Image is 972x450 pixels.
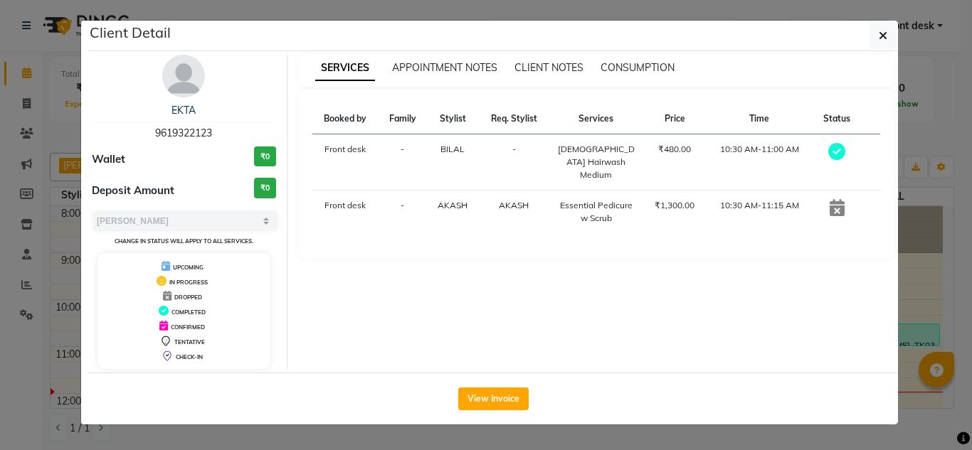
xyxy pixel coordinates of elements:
span: CLIENT NOTES [514,61,583,74]
span: UPCOMING [173,264,204,271]
a: EKTA [171,104,196,117]
div: ₹1,300.00 [652,199,697,212]
th: Req. Stylist [479,104,549,134]
td: - [378,134,427,191]
th: Price [643,104,706,134]
td: Front desk [312,191,379,234]
td: Front desk [312,134,379,191]
td: 10:30 AM-11:00 AM [707,134,813,191]
img: avatar [162,55,205,97]
span: COMPLETED [171,309,206,316]
td: 10:30 AM-11:15 AM [707,191,813,234]
td: - [479,134,549,191]
span: IN PROGRESS [169,279,208,286]
button: View Invoice [458,387,529,410]
th: Stylist [427,104,479,134]
td: - [378,191,427,234]
span: DROPPED [174,294,202,301]
small: Change in status will apply to all services. [115,237,253,245]
th: Status [813,104,862,134]
span: AKASH [499,200,529,210]
div: ₹480.00 [652,143,697,156]
div: [DEMOGRAPHIC_DATA] Hairwash Medium [557,143,635,181]
span: SERVICES [315,55,375,81]
span: CONFIRMED [171,323,205,331]
h3: ₹0 [254,146,276,167]
div: Essential Pedicure w Scrub [557,199,635,225]
span: BILAL [440,144,465,154]
span: CONSUMPTION [601,61,675,74]
th: Family [378,104,427,134]
span: TENTATIVE [174,338,205,345]
span: Wallet [92,151,125,168]
span: CHECK-IN [176,353,203,360]
span: 9619322123 [155,127,212,139]
span: APPOINTMENT NOTES [392,61,497,74]
h3: ₹0 [254,178,276,198]
th: Time [707,104,813,134]
th: Booked by [312,104,379,134]
span: AKASH [438,200,467,210]
span: Deposit Amount [92,183,174,199]
th: Services [549,104,643,134]
h5: Client Detail [90,22,171,43]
